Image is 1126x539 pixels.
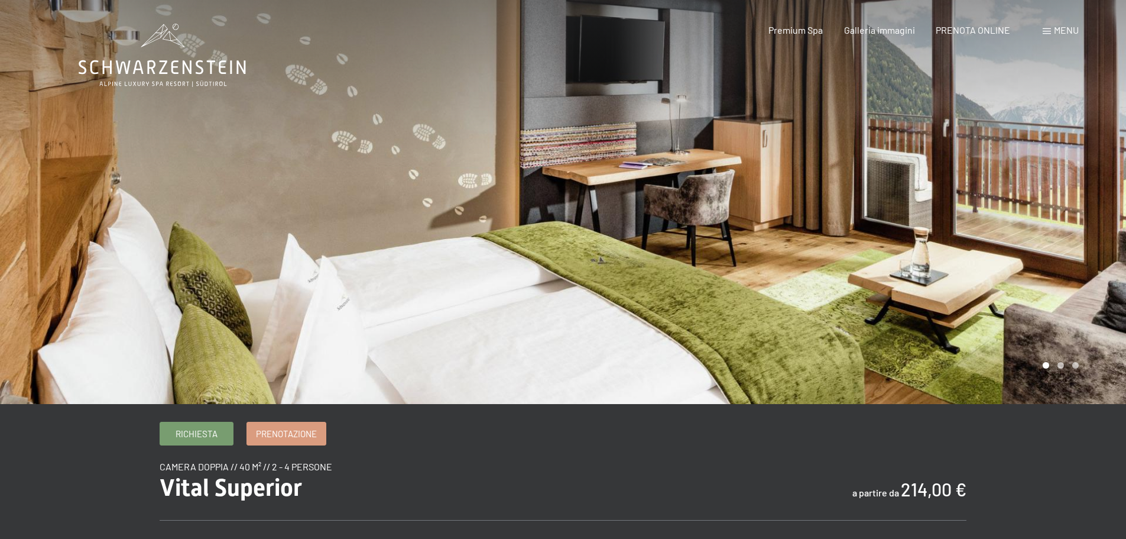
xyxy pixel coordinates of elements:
[768,24,823,35] a: Premium Spa
[160,422,233,445] a: Richiesta
[936,24,1010,35] a: PRENOTA ONLINE
[844,24,915,35] a: Galleria immagini
[247,422,326,445] a: Prenotazione
[256,428,317,440] span: Prenotazione
[1054,24,1079,35] span: Menu
[852,487,899,498] span: a partire da
[176,428,218,440] span: Richiesta
[901,479,966,500] b: 214,00 €
[160,461,332,472] span: camera doppia // 40 m² // 2 - 4 persone
[160,474,302,502] span: Vital Superior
